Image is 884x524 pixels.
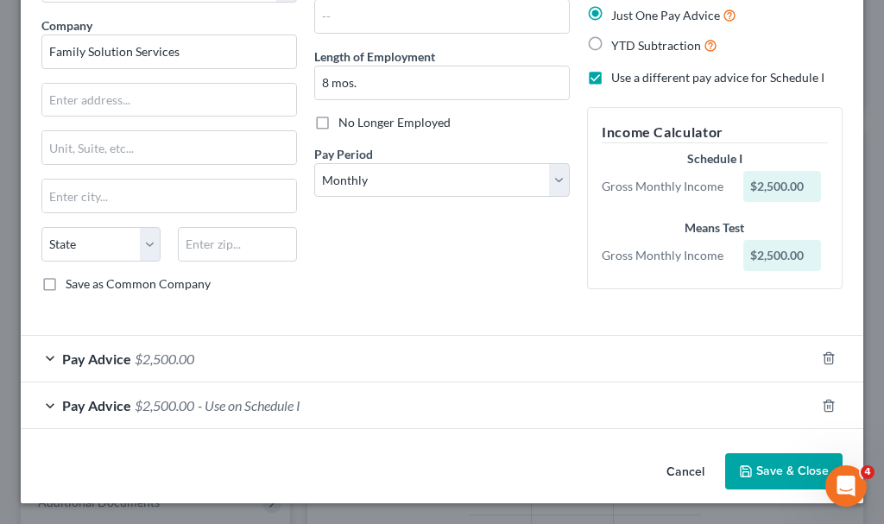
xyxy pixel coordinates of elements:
span: Pay Advice [62,397,131,414]
button: Cancel [653,455,718,489]
span: Pay Advice [62,350,131,367]
input: Enter city... [42,180,296,212]
h5: Income Calculator [602,122,828,143]
input: Search company by name... [41,35,297,69]
span: $2,500.00 [135,397,194,414]
input: ex: 2 years [315,66,569,99]
span: Just One Pay Advice [611,8,720,22]
span: $2,500.00 [135,350,194,367]
iframe: Intercom live chat [825,465,867,507]
span: - Use on Schedule I [198,397,300,414]
input: Enter zip... [178,227,297,262]
input: Enter address... [42,84,296,117]
span: No Longer Employed [338,115,451,129]
div: $2,500.00 [743,171,820,202]
span: Pay Period [314,147,373,161]
div: Schedule I [602,150,828,167]
span: Use a different pay advice for Schedule I [611,70,824,85]
div: Means Test [602,219,828,237]
span: Save as Common Company [66,276,211,291]
span: 4 [861,465,875,479]
button: Save & Close [725,453,843,489]
span: Company [41,18,92,33]
div: Gross Monthly Income [593,178,735,195]
span: YTD Subtraction [611,38,701,53]
input: Unit, Suite, etc... [42,131,296,164]
label: Length of Employment [314,47,435,66]
div: $2,500.00 [743,240,820,271]
div: Gross Monthly Income [593,247,735,264]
